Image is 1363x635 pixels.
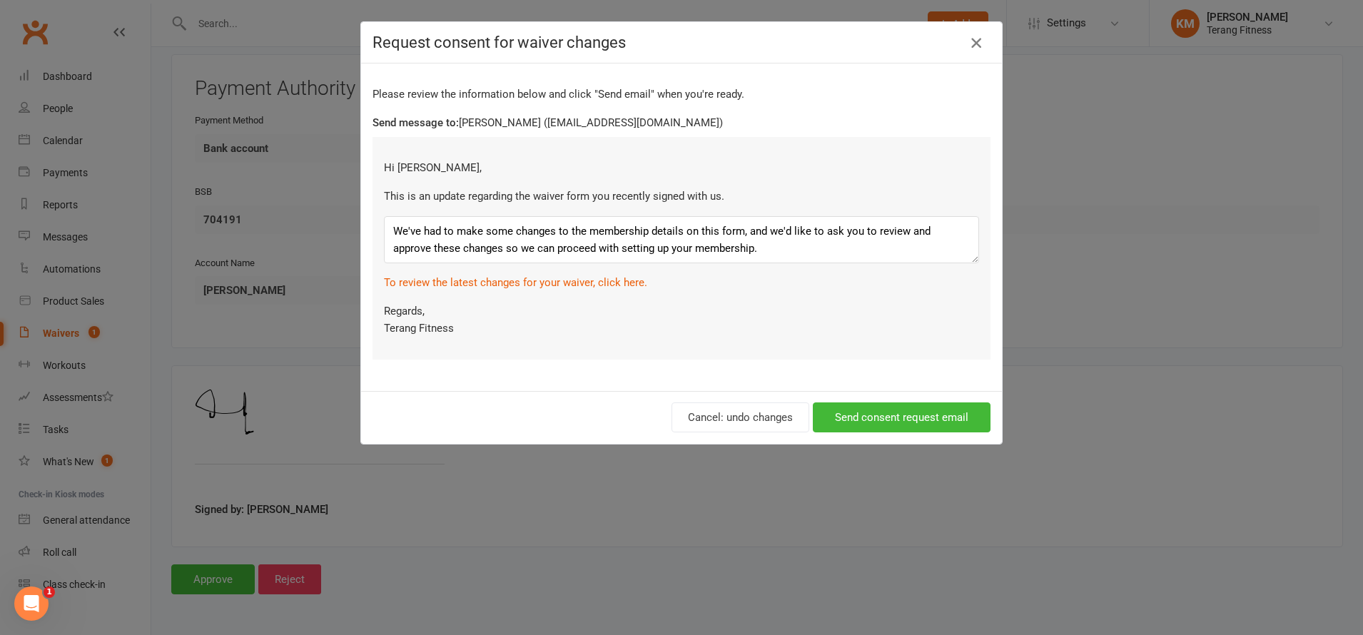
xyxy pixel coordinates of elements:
[384,276,647,289] a: To review the latest changes for your waiver, click here.
[672,402,809,432] button: Cancel: undo changes
[44,586,55,598] span: 1
[373,34,626,51] span: Request consent for waiver changes
[384,159,979,176] p: Hi [PERSON_NAME],
[373,114,990,137] div: [PERSON_NAME] ([EMAIL_ADDRESS][DOMAIN_NAME])
[965,31,988,54] button: Close
[813,402,990,432] button: Send consent request email
[373,86,990,103] p: Please review the information below and click "Send email" when you're ready.
[14,586,49,621] iframe: Intercom live chat
[384,303,979,337] p: Regards, Terang Fitness
[373,114,459,131] label: Send message to:
[384,188,979,205] p: This is an update regarding the waiver form you recently signed with us.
